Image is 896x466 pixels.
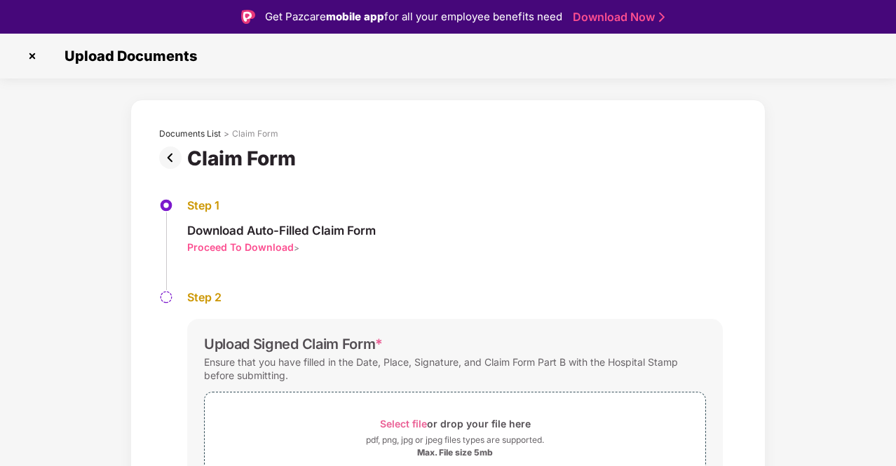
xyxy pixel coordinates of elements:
[187,223,376,238] div: Download Auto-Filled Claim Form
[187,146,301,170] div: Claim Form
[366,433,544,447] div: pdf, png, jpg or jpeg files types are supported.
[417,447,493,458] div: Max. File size 5mb
[380,418,427,430] span: Select file
[224,128,229,139] div: >
[380,414,531,433] div: or drop your file here
[159,128,221,139] div: Documents List
[204,336,383,352] div: Upload Signed Claim Form
[159,198,173,212] img: svg+xml;base64,PHN2ZyBpZD0iU3RlcC1BY3RpdmUtMzJ4MzIiIHhtbG5zPSJodHRwOi8vd3d3LnczLm9yZy8yMDAwL3N2Zy...
[326,10,384,23] strong: mobile app
[573,10,660,25] a: Download Now
[659,10,665,25] img: Stroke
[21,45,43,67] img: svg+xml;base64,PHN2ZyBpZD0iQ3Jvc3MtMzJ4MzIiIHhtbG5zPSJodHRwOi8vd3d3LnczLm9yZy8yMDAwL3N2ZyIgd2lkdG...
[241,10,255,24] img: Logo
[159,146,187,169] img: svg+xml;base64,PHN2ZyBpZD0iUHJldi0zMngzMiIgeG1sbnM9Imh0dHA6Ly93d3cudzMub3JnLzIwMDAvc3ZnIiB3aWR0aD...
[159,290,173,304] img: svg+xml;base64,PHN2ZyBpZD0iU3RlcC1QZW5kaW5nLTMyeDMyIiB4bWxucz0iaHR0cDovL3d3dy53My5vcmcvMjAwMC9zdm...
[294,242,299,253] span: >
[187,240,294,254] div: Proceed To Download
[187,290,723,305] div: Step 2
[187,198,376,213] div: Step 1
[232,128,278,139] div: Claim Form
[204,352,706,385] div: Ensure that you have filled in the Date, Place, Signature, and Claim Form Part B with the Hospita...
[50,48,204,64] span: Upload Documents
[265,8,562,25] div: Get Pazcare for all your employee benefits need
